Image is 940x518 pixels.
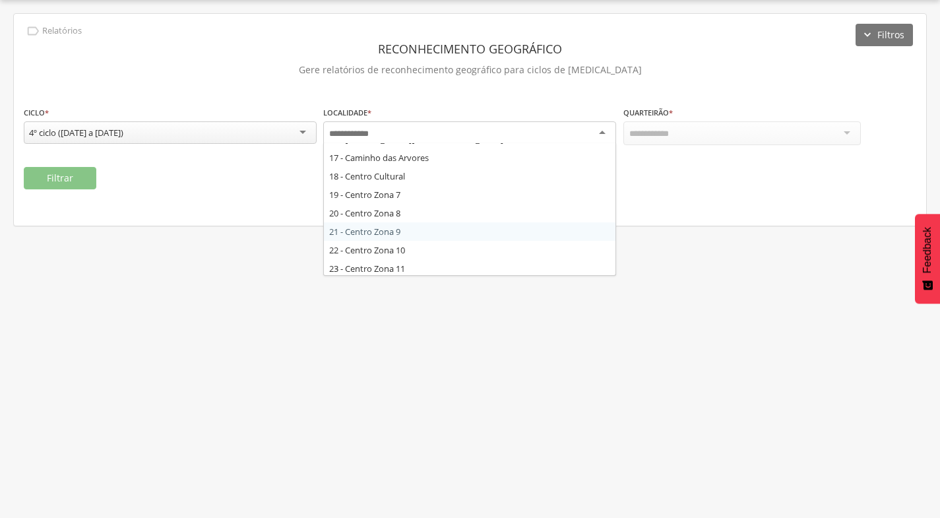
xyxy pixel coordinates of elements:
[324,259,615,278] div: 23 - Centro Zona 11
[915,214,940,304] button: Feedback - Mostrar pesquisa
[26,24,40,38] i: 
[856,24,913,46] button: Filtros
[24,61,916,79] p: Gere relatórios de reconhecimento geográfico para ciclos de [MEDICAL_DATA]
[324,148,615,167] div: 17 - Caminho das Arvores
[324,222,615,241] div: 21 - Centro Zona 9
[24,37,916,61] header: Reconhecimento Geográfico
[323,108,371,118] label: Localidade
[24,108,49,118] label: Ciclo
[24,167,96,189] button: Filtrar
[42,26,82,36] p: Relatórios
[324,204,615,222] div: 20 - Centro Zona 8
[324,167,615,185] div: 18 - Centro Cultural
[922,227,933,273] span: Feedback
[324,185,615,204] div: 19 - Centro Zona 7
[29,127,123,139] div: 4º ciclo ([DATE] a [DATE])
[623,108,673,118] label: Quarteirão
[324,241,615,259] div: 22 - Centro Zona 10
